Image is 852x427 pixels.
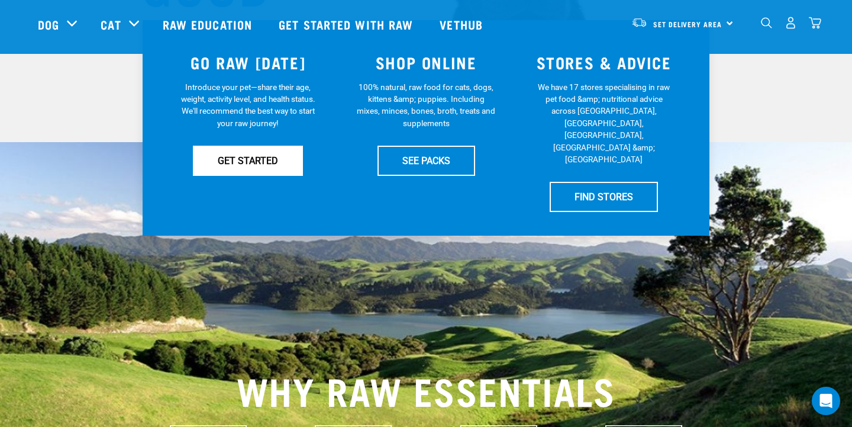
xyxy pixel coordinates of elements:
h2: WHY RAW ESSENTIALS [38,368,814,411]
h3: STORES & ADVICE [522,53,686,72]
a: Get started with Raw [267,1,428,48]
div: Open Intercom Messenger [812,387,840,415]
img: user.png [785,17,797,29]
span: Set Delivery Area [653,22,722,26]
h3: SHOP ONLINE [344,53,508,72]
p: We have 17 stores specialising in raw pet food &amp; nutritional advice across [GEOGRAPHIC_DATA],... [534,81,673,166]
a: SEE PACKS [377,146,475,175]
p: 100% natural, raw food for cats, dogs, kittens &amp; puppies. Including mixes, minces, bones, bro... [357,81,496,130]
img: home-icon-1@2x.png [761,17,772,28]
a: Vethub [428,1,498,48]
img: home-icon@2x.png [809,17,821,29]
a: GET STARTED [193,146,303,175]
a: Cat [101,15,121,33]
a: FIND STORES [550,182,658,211]
p: Introduce your pet—share their age, weight, activity level, and health status. We'll recommend th... [179,81,318,130]
a: Dog [38,15,59,33]
h3: GO RAW [DATE] [166,53,330,72]
img: van-moving.png [631,17,647,28]
a: Raw Education [151,1,267,48]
